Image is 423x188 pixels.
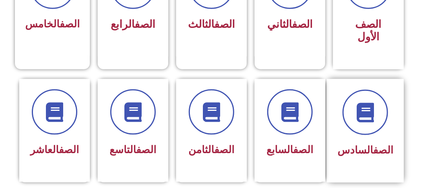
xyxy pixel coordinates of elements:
span: الثامن [189,144,235,155]
a: الصف [59,144,79,155]
span: الصف الأول [356,18,382,43]
span: السادس [337,144,393,156]
span: الخامس [25,18,80,30]
a: الصف [215,144,235,155]
span: الثاني [267,18,313,31]
a: الصف [60,18,80,30]
a: الصف [292,18,313,31]
span: التاسع [110,144,157,155]
a: الصف [294,144,314,155]
a: الصف [135,18,155,31]
span: الثالث [188,18,235,31]
span: الرابع [111,18,155,31]
a: الصف [373,144,393,156]
a: الصف [214,18,235,31]
span: السابع [267,144,314,155]
a: الصف [137,144,157,155]
span: العاشر [30,144,79,155]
